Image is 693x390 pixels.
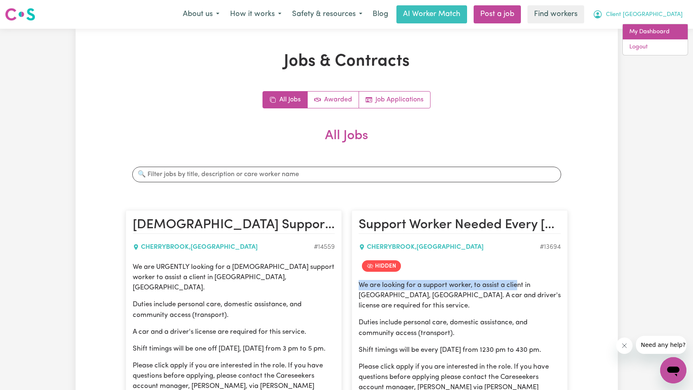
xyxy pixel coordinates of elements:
a: All jobs [263,92,308,108]
div: My Account [622,24,688,55]
p: We are URGENTLY looking for a [DEMOGRAPHIC_DATA] support worker to assist a client in [GEOGRAPHIC... [133,262,335,293]
p: We are looking for a support worker, to assist a client in [GEOGRAPHIC_DATA], [GEOGRAPHIC_DATA]. ... [359,280,561,311]
button: How it works [225,6,287,23]
div: CHERRYBROOK , [GEOGRAPHIC_DATA] [359,242,540,252]
a: My Dashboard [623,24,688,40]
p: Duties include personal care, domestic assistance, and community access (transport). [133,299,335,320]
a: AI Worker Match [396,5,467,23]
button: About us [177,6,225,23]
span: Client [GEOGRAPHIC_DATA] [606,10,683,19]
iframe: Button to launch messaging window [660,357,686,383]
div: CHERRYBROOK , [GEOGRAPHIC_DATA] [133,242,314,252]
h2: Female Support Worker Needed In Cherrybrook, NSW [133,217,335,234]
button: Safety & resources [287,6,368,23]
button: My Account [587,6,688,23]
a: Job applications [359,92,430,108]
a: Find workers [527,5,584,23]
iframe: Message from company [636,336,686,354]
div: Job ID #13694 [540,242,561,252]
input: 🔍 Filter jobs by title, description or care worker name [132,167,561,182]
a: Careseekers logo [5,5,35,24]
a: Active jobs [308,92,359,108]
img: Careseekers logo [5,7,35,22]
p: Shift timings will be one off [DATE], [DATE] from 3 pm to 5 pm. [133,344,335,354]
div: Job ID #14559 [314,242,335,252]
p: Shift timings will be every [DATE] from 1230 pm to 430 pm. [359,345,561,355]
h1: Jobs & Contracts [126,52,568,71]
a: Logout [623,39,688,55]
p: Duties include personal care, domestic assistance, and community access (transport). [359,317,561,338]
h2: All Jobs [126,128,568,157]
span: Job is hidden [362,260,401,272]
iframe: Close message [616,337,633,354]
a: Post a job [474,5,521,23]
p: A car and a driver's license are required for this service. [133,327,335,337]
a: Blog [368,5,393,23]
h2: Support Worker Needed Every Thursday In Cherrybrook, NSW [359,217,561,234]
